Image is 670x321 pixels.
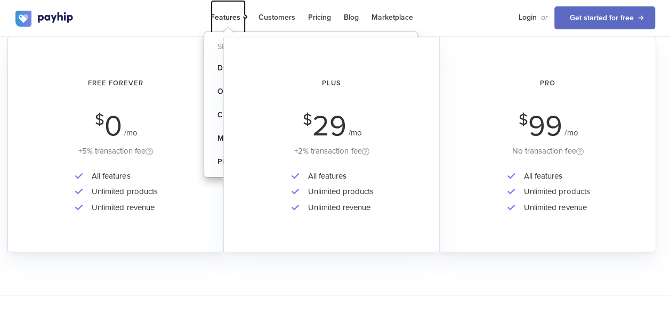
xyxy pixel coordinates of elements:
h2: Free Forever [23,69,209,98]
div: +5% transaction fee [23,145,209,158]
li: Unlimited products [303,184,374,199]
a: Memberships [204,128,303,149]
li: Unlimited products [519,184,590,199]
a: Physical Products [204,151,303,173]
span: /mo [124,128,138,138]
span: $ [303,114,312,126]
span: 0 [104,109,122,143]
li: Unlimited revenue [303,200,374,215]
span: 99 [528,109,562,143]
li: All features [303,168,374,184]
a: Coaching [204,105,303,126]
span: /mo [564,128,578,138]
li: All features [86,168,157,184]
li: Unlimited revenue [86,200,157,215]
div: No transaction fee [455,145,641,158]
li: All features [519,168,590,184]
span: $ [95,114,104,126]
h2: Pro [455,69,641,98]
h2: Plus [239,69,424,98]
span: 29 [312,109,346,143]
span: /mo [349,128,362,138]
span: Features [211,13,246,22]
li: Unlimited products [86,184,157,199]
a: Digital Downloads [204,58,303,79]
img: logo.svg [15,11,74,27]
div: +2% transaction fee [239,145,424,158]
div: Sell [204,38,303,55]
li: Unlimited revenue [519,200,590,215]
a: Get started for free [554,6,655,29]
a: Online Courses [204,81,303,102]
span: $ [519,114,528,126]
